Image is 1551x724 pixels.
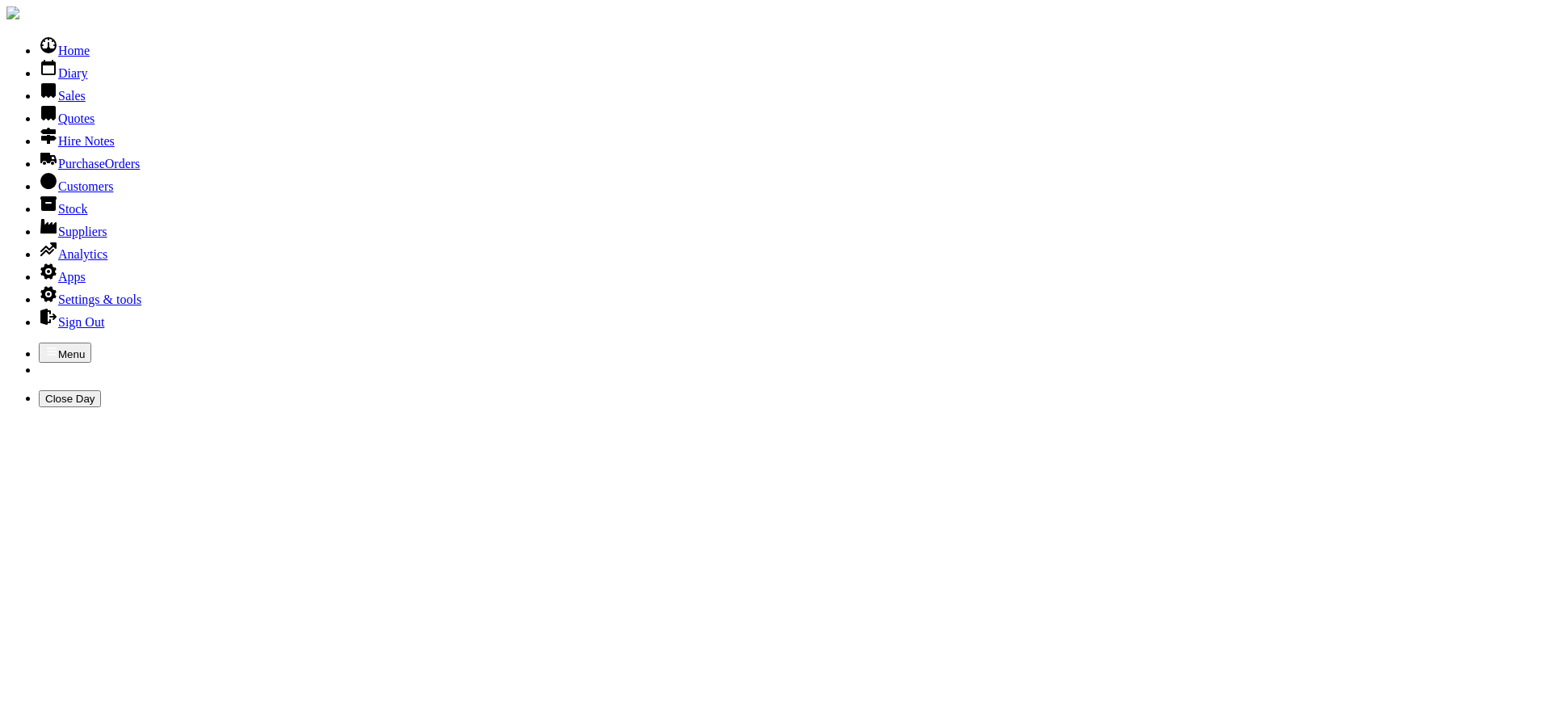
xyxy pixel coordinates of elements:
[39,89,86,103] a: Sales
[39,157,140,170] a: PurchaseOrders
[39,390,101,407] button: Close Day
[39,217,1545,239] li: Suppliers
[39,179,113,193] a: Customers
[6,6,19,19] img: companylogo.jpg
[39,247,107,261] a: Analytics
[39,225,107,238] a: Suppliers
[39,315,104,329] a: Sign Out
[39,112,95,125] a: Quotes
[39,134,115,148] a: Hire Notes
[39,293,141,306] a: Settings & tools
[39,202,87,216] a: Stock
[39,343,91,363] button: Menu
[39,194,1545,217] li: Stock
[39,270,86,284] a: Apps
[39,66,87,80] a: Diary
[39,44,90,57] a: Home
[39,126,1545,149] li: Hire Notes
[39,81,1545,103] li: Sales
